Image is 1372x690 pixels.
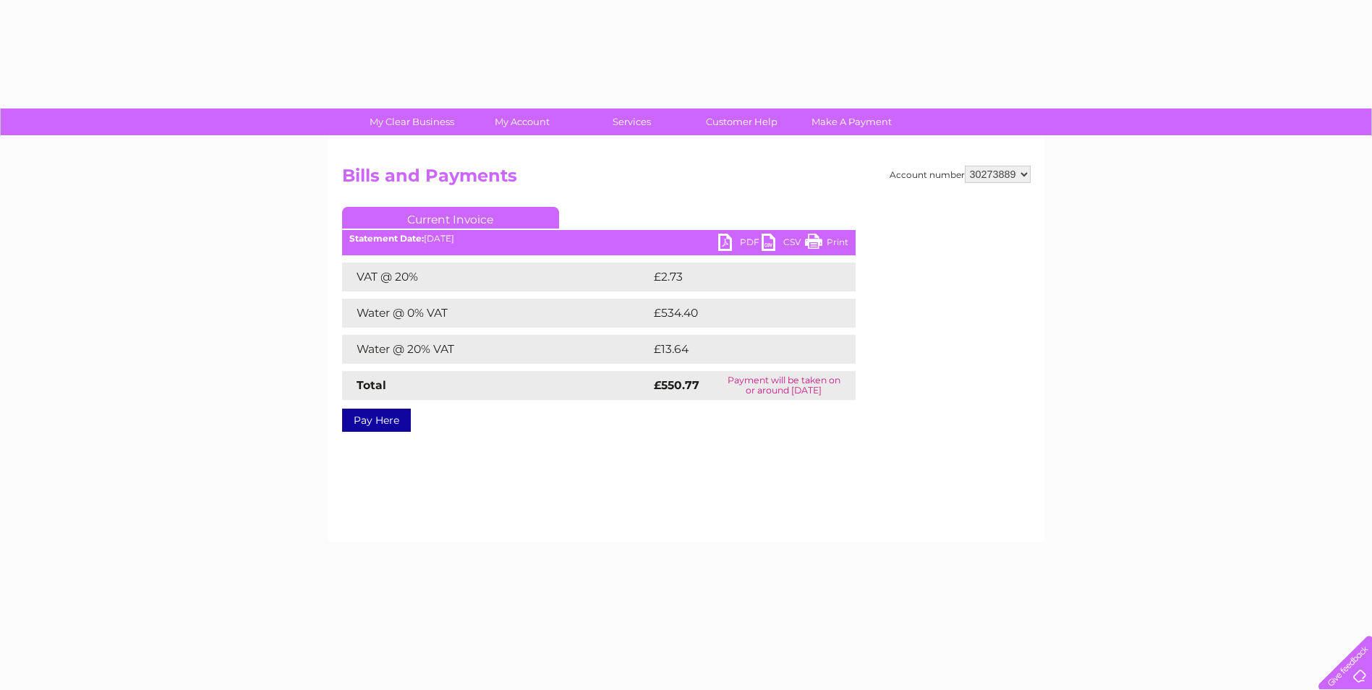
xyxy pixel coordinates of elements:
[650,299,830,328] td: £534.40
[650,263,822,291] td: £2.73
[342,207,559,229] a: Current Invoice
[712,371,855,400] td: Payment will be taken on or around [DATE]
[718,234,762,255] a: PDF
[682,108,801,135] a: Customer Help
[762,234,805,255] a: CSV
[357,378,386,392] strong: Total
[805,234,848,255] a: Print
[572,108,691,135] a: Services
[342,234,856,244] div: [DATE]
[352,108,472,135] a: My Clear Business
[342,335,650,364] td: Water @ 20% VAT
[342,166,1031,193] h2: Bills and Payments
[654,378,699,392] strong: £550.77
[650,335,825,364] td: £13.64
[462,108,581,135] a: My Account
[342,409,411,432] a: Pay Here
[792,108,911,135] a: Make A Payment
[349,233,424,244] b: Statement Date:
[342,299,650,328] td: Water @ 0% VAT
[890,166,1031,183] div: Account number
[342,263,650,291] td: VAT @ 20%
